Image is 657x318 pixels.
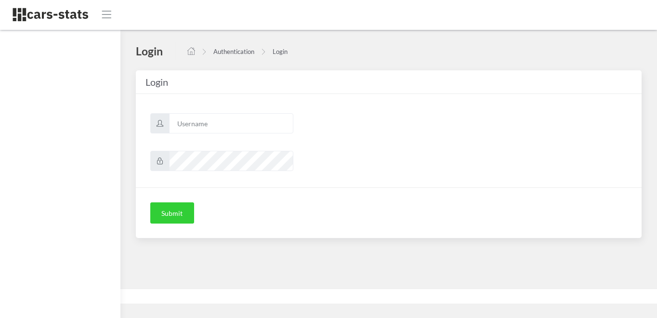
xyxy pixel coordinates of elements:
[273,48,288,55] a: Login
[169,113,293,133] input: Username
[150,202,194,224] button: Submit
[213,48,254,55] a: Authentication
[12,7,89,22] img: navbar brand
[145,76,168,88] span: Login
[136,44,163,58] h4: Login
